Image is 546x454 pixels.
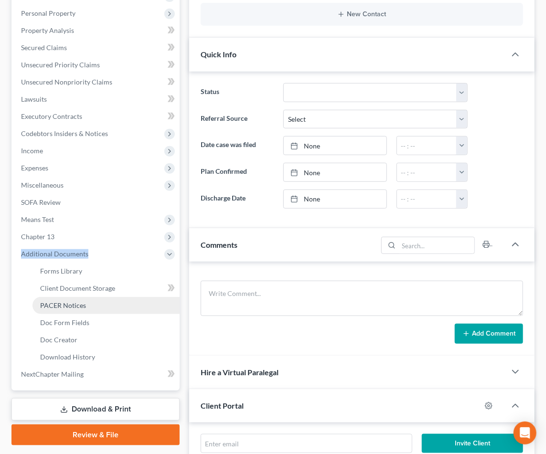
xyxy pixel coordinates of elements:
[13,56,180,74] a: Unsecured Priority Claims
[21,232,54,241] span: Chapter 13
[21,26,74,34] span: Property Analysis
[13,108,180,125] a: Executory Contracts
[514,422,536,444] div: Open Intercom Messenger
[21,250,88,258] span: Additional Documents
[21,112,82,120] span: Executory Contracts
[32,348,180,366] a: Download History
[40,353,95,361] span: Download History
[196,136,279,155] label: Date case was filed
[40,336,77,344] span: Doc Creator
[196,190,279,209] label: Discharge Date
[21,9,75,17] span: Personal Property
[21,215,54,223] span: Means Test
[11,424,180,445] a: Review & File
[32,314,180,331] a: Doc Form Fields
[40,284,115,292] span: Client Document Storage
[11,398,180,421] a: Download & Print
[21,370,84,378] span: NextChapter Mailing
[13,39,180,56] a: Secured Claims
[397,163,457,181] input: -- : --
[21,198,61,206] span: SOFA Review
[13,22,180,39] a: Property Analysis
[21,181,64,189] span: Miscellaneous
[21,78,112,86] span: Unsecured Nonpriority Claims
[397,137,457,155] input: -- : --
[32,263,180,280] a: Forms Library
[32,280,180,297] a: Client Document Storage
[208,11,515,18] button: New Contact
[201,401,244,410] span: Client Portal
[196,163,279,182] label: Plan Confirmed
[13,366,180,383] a: NextChapter Mailing
[21,43,67,52] span: Secured Claims
[21,95,47,103] span: Lawsuits
[201,368,279,377] span: Hire a Virtual Paralegal
[40,301,86,309] span: PACER Notices
[196,83,279,102] label: Status
[40,267,82,275] span: Forms Library
[284,137,386,155] a: None
[13,194,180,211] a: SOFA Review
[32,297,180,314] a: PACER Notices
[21,147,43,155] span: Income
[284,190,386,208] a: None
[201,240,237,249] span: Comments
[201,434,412,453] input: Enter email
[13,74,180,91] a: Unsecured Nonpriority Claims
[196,110,279,129] label: Referral Source
[40,318,89,327] span: Doc Form Fields
[201,50,236,59] span: Quick Info
[21,61,100,69] span: Unsecured Priority Claims
[21,164,48,172] span: Expenses
[455,324,523,344] button: Add Comment
[13,91,180,108] a: Lawsuits
[398,237,474,253] input: Search...
[422,434,523,453] button: Invite Client
[21,129,108,137] span: Codebtors Insiders & Notices
[284,163,386,181] a: None
[397,190,457,208] input: -- : --
[32,331,180,348] a: Doc Creator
